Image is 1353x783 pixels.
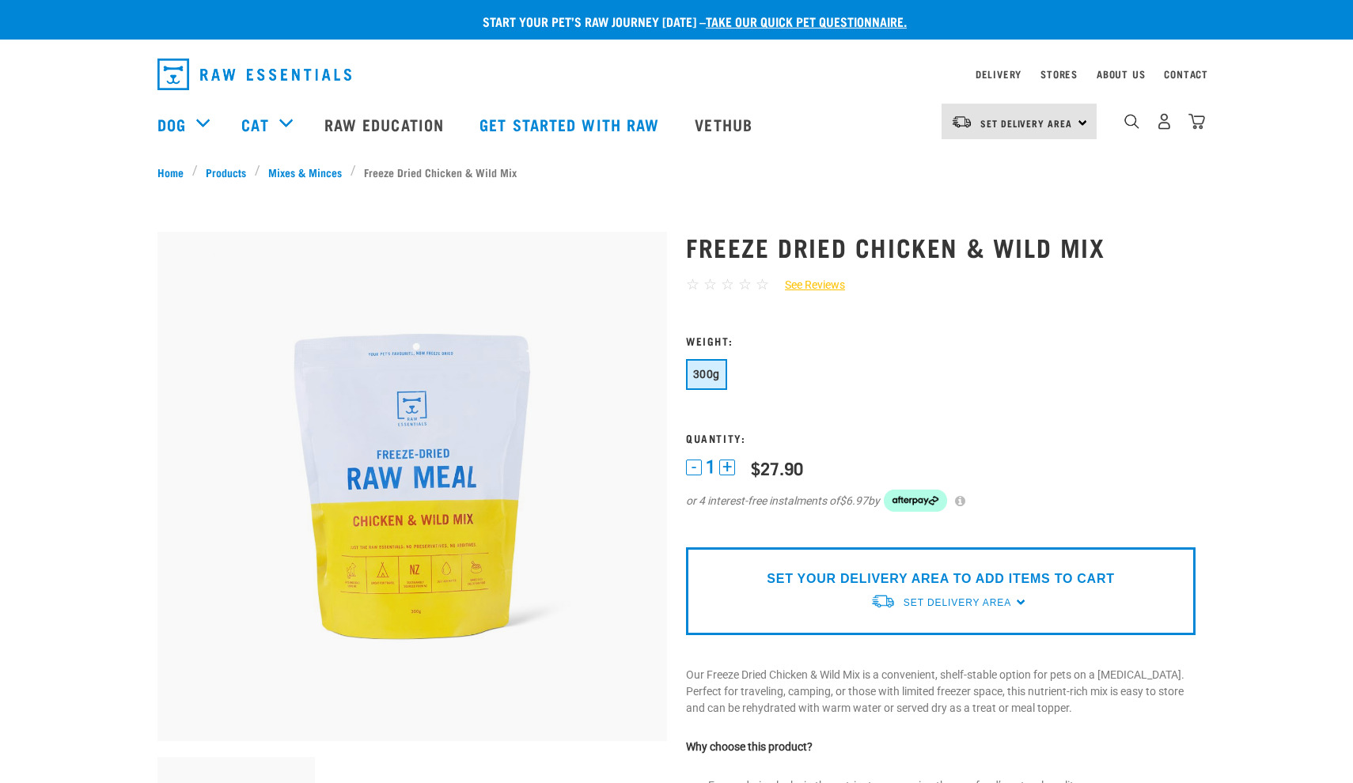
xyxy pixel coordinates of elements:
span: $6.97 [839,493,868,509]
span: ☆ [703,275,717,293]
span: ☆ [721,275,734,293]
div: $27.90 [751,458,803,478]
p: Our Freeze Dried Chicken & Wild Mix is a convenient, shelf-stable option for pets on a [MEDICAL_D... [686,667,1196,717]
h3: Quantity: [686,432,1196,444]
a: Raw Education [309,93,464,156]
button: - [686,460,702,475]
nav: breadcrumbs [157,164,1196,180]
img: Afterpay [884,490,947,512]
img: home-icon-1@2x.png [1124,114,1139,129]
img: Raw Essentials Logo [157,59,351,90]
img: RE Product Shoot 2023 Nov8678 [157,232,667,741]
span: Set Delivery Area [904,597,1011,608]
a: See Reviews [769,277,845,293]
button: + [719,460,735,475]
div: or 4 interest-free instalments of by [686,490,1196,512]
a: Contact [1164,71,1208,77]
img: home-icon@2x.png [1188,113,1205,130]
img: user.png [1156,113,1173,130]
a: take our quick pet questionnaire. [706,17,907,25]
p: SET YOUR DELIVERY AREA TO ADD ITEMS TO CART [767,569,1114,588]
a: Dog [157,112,186,136]
a: Vethub [679,93,772,156]
a: Products [198,164,255,180]
a: Stores [1040,71,1078,77]
button: 300g [686,359,727,390]
strong: Why choose this product? [686,740,813,753]
h1: Freeze Dried Chicken & Wild Mix [686,233,1196,261]
span: ☆ [738,275,752,293]
a: Get started with Raw [464,93,679,156]
img: van-moving.png [951,115,972,129]
img: van-moving.png [870,593,896,610]
span: Set Delivery Area [980,120,1072,126]
a: Cat [241,112,268,136]
nav: dropdown navigation [145,52,1208,96]
a: Home [157,164,192,180]
h3: Weight: [686,335,1196,346]
a: Mixes & Minces [260,164,351,180]
a: About Us [1097,71,1145,77]
span: ☆ [686,275,699,293]
span: ☆ [756,275,769,293]
span: 300g [693,368,720,380]
a: Delivery [976,71,1021,77]
span: 1 [706,459,715,475]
